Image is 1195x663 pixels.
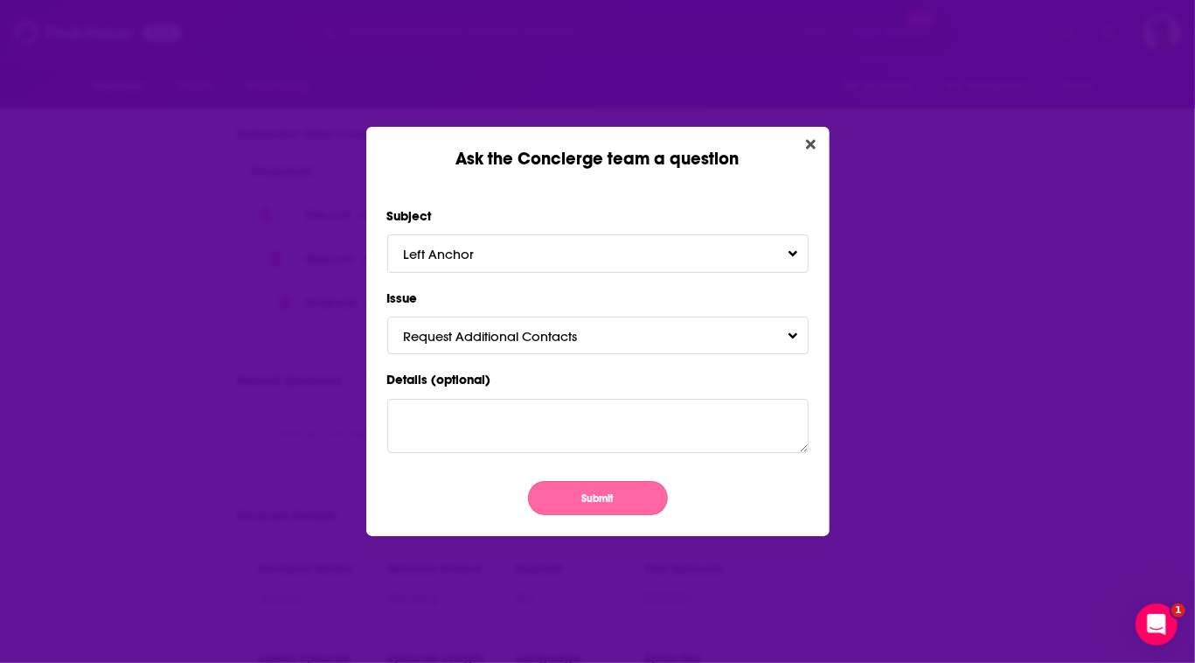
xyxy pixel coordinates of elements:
iframe: Intercom live chat [1136,604,1178,646]
div: Ask the Concierge team a question [366,127,830,170]
button: Left AnchorToggle Pronoun Dropdown [387,234,809,272]
span: Left Anchor [403,246,509,262]
button: Close [799,134,823,156]
button: Submit [528,481,668,515]
label: Issue [387,287,809,310]
label: Details (optional) [387,368,809,391]
button: Request Additional ContactsToggle Pronoun Dropdown [387,317,809,354]
span: Request Additional Contacts [403,328,612,345]
span: 1 [1171,604,1185,618]
label: Subject [387,205,809,227]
